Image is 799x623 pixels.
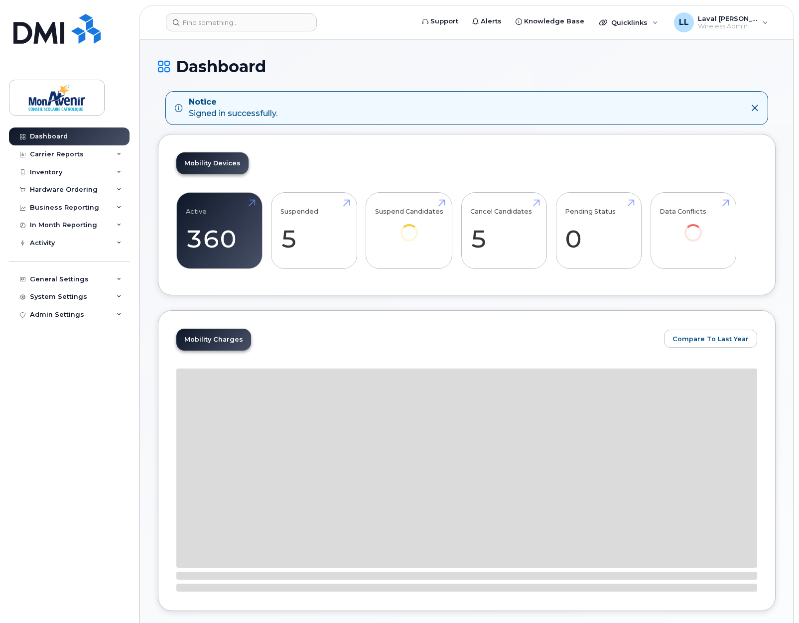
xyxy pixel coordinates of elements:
button: Compare To Last Year [664,330,757,348]
a: Pending Status 0 [565,198,632,263]
div: Signed in successfully. [189,97,277,120]
a: Data Conflicts [660,198,727,255]
a: Cancel Candidates 5 [470,198,537,263]
h1: Dashboard [158,58,776,75]
a: Active 360 [186,198,253,263]
a: Mobility Charges [176,329,251,351]
a: Mobility Devices [176,152,249,174]
strong: Notice [189,97,277,108]
span: Compare To Last Year [672,334,749,344]
a: Suspended 5 [280,198,348,263]
a: Suspend Candidates [375,198,443,255]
